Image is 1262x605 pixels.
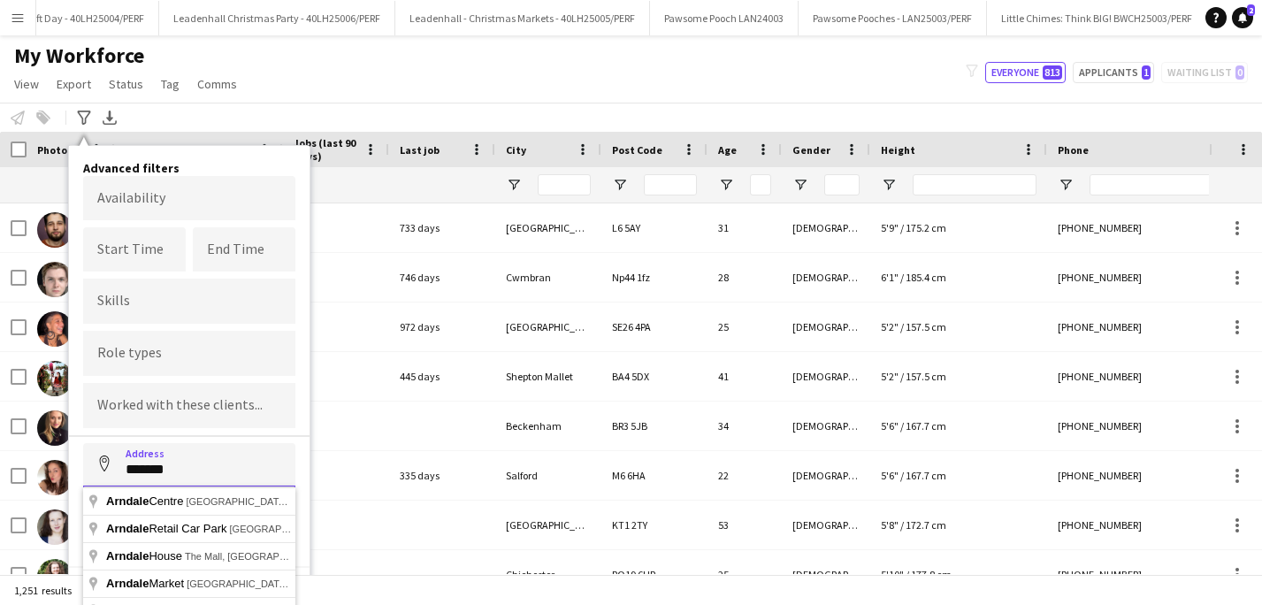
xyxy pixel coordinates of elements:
div: BR3 5JB [601,402,707,450]
div: [DEMOGRAPHIC_DATA] [782,501,870,549]
span: Gender [792,143,830,157]
a: 2 [1232,7,1253,28]
div: 5'2" / 157.5 cm [870,352,1047,401]
div: 5'2" / 157.5 cm [870,302,1047,351]
span: Photo [37,143,67,157]
button: Open Filter Menu [718,177,734,193]
button: Applicants1 [1073,62,1154,83]
span: Retail Car Park [106,522,230,535]
span: Phone [1058,143,1089,157]
a: View [7,73,46,96]
span: Arndale [106,577,149,590]
span: My Workforce [14,42,144,69]
div: 5'6" / 167.7 cm [870,402,1047,450]
img: Abby Forknall [37,361,73,396]
span: Jobs (last 90 days) [294,136,357,163]
h4: Advanced filters [83,160,295,176]
button: Pawsome Pooches - LAN25003/PERF [799,1,987,35]
span: [GEOGRAPHIC_DATA], [GEOGRAPHIC_DATA], [GEOGRAPHIC_DATA] [187,578,501,589]
span: Tag [161,76,180,92]
span: 1 [1142,65,1151,80]
input: Type to search role types... [97,346,281,362]
div: 28 [707,253,782,302]
div: Chichester [495,550,601,599]
div: 5'9" / 175.2 cm [870,203,1047,252]
div: M6 6HA [601,451,707,500]
img: Aaron May [37,262,73,297]
span: The Mall, [GEOGRAPHIC_DATA], [GEOGRAPHIC_DATA] [185,551,435,562]
span: Full Name [126,143,174,157]
div: 25 [707,302,782,351]
div: 0 [283,550,389,599]
div: Beckenham [495,402,601,450]
div: [DEMOGRAPHIC_DATA] [782,402,870,450]
div: SE26 4PA [601,302,707,351]
button: Open Filter Menu [792,177,808,193]
div: KT1 2TY [601,501,707,549]
button: Open Filter Menu [612,177,628,193]
button: Leadenhall - Christmas Markets - 40LH25005/PERF [395,1,650,35]
span: Post Code [612,143,662,157]
span: City [506,143,526,157]
input: Type to search clients... [97,398,281,414]
div: 31 [707,203,782,252]
input: Height Filter Input [913,174,1036,195]
button: Open Filter Menu [506,177,522,193]
div: 34 [707,402,782,450]
span: House [106,549,185,563]
div: 0 [283,203,389,252]
span: Comms [197,76,237,92]
div: Shepton Mallet [495,352,601,401]
div: 53 [707,501,782,549]
div: [DEMOGRAPHIC_DATA] [782,550,870,599]
div: L6 5AY [601,203,707,252]
div: 733 days [389,203,495,252]
span: [GEOGRAPHIC_DATA], [GEOGRAPHIC_DATA] [230,524,438,534]
span: Height [881,143,915,157]
input: Post Code Filter Input [644,174,697,195]
input: Age Filter Input [750,174,771,195]
div: 0 [283,352,389,401]
div: [DEMOGRAPHIC_DATA] [782,253,870,302]
img: Aazar Sayyah-Sina [37,311,73,347]
div: Salford [495,451,601,500]
div: 6'1" / 185.4 cm [870,253,1047,302]
img: Abigail Rhodes [37,509,73,545]
div: 0 [283,451,389,500]
button: Leadenhall Christmas Party - 40LH25006/PERF [159,1,395,35]
div: 0 [283,402,389,450]
img: Aaron Kehoe [37,212,73,248]
button: Open Filter Menu [881,177,897,193]
span: View [14,76,39,92]
app-action-btn: Advanced filters [73,107,95,128]
button: Everyone813 [985,62,1066,83]
span: Arndale [106,522,149,535]
input: Type to search skills... [97,293,281,309]
a: Status [102,73,150,96]
input: City Filter Input [538,174,591,195]
span: [GEOGRAPHIC_DATA], [GEOGRAPHIC_DATA] [186,496,394,507]
div: BA4 5DX [601,352,707,401]
div: Np44 1fz [601,253,707,302]
div: 972 days [389,302,495,351]
div: Cwmbran [495,253,601,302]
app-action-btn: Export XLSX [99,107,120,128]
div: 0 [283,302,389,351]
div: 22 [707,451,782,500]
button: Pawsome Pooch LAN24003 [650,1,799,35]
button: Open Filter Menu [1058,177,1074,193]
span: Centre [106,494,186,508]
div: 0 [283,253,389,302]
div: [DEMOGRAPHIC_DATA] [782,203,870,252]
div: [GEOGRAPHIC_DATA] [495,501,601,549]
span: Export [57,76,91,92]
span: Market [106,577,187,590]
div: 445 days [389,352,495,401]
a: Comms [190,73,244,96]
div: 5'10" / 177.8 cm [870,550,1047,599]
div: 746 days [389,253,495,302]
img: Abby Wain [37,410,73,446]
input: Gender Filter Input [824,174,860,195]
div: 5'6" / 167.7 cm [870,451,1047,500]
span: 813 [1043,65,1062,80]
